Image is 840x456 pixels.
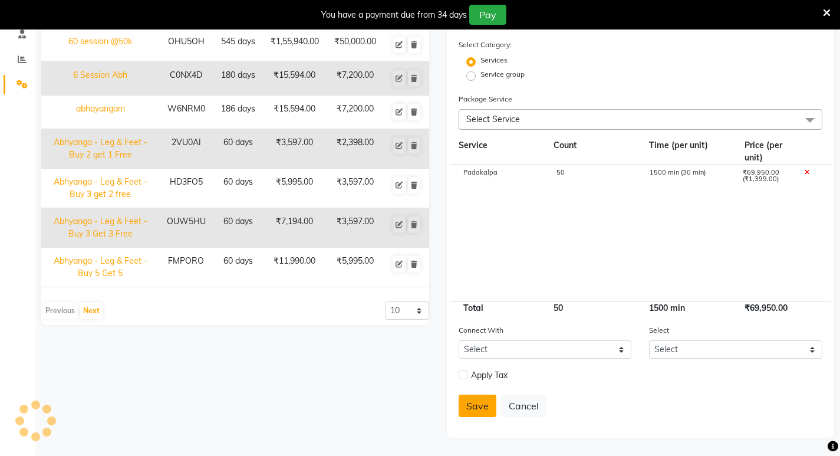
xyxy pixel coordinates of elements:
[41,169,159,208] td: Abhyanga - Leg & Feet - Buy 3 get 2 free
[459,40,512,50] label: Select Category:
[263,96,327,129] td: ₹15,594.00
[736,302,799,314] div: ₹69,950.00
[41,96,159,129] td: abhayangam
[640,302,736,314] div: 1500 min
[159,96,213,129] td: W6NRM0
[501,395,546,417] button: Cancel
[459,395,496,417] button: Save
[327,248,384,287] td: ₹5,995.00
[640,169,733,189] div: 1500 min (30 min)
[159,248,213,287] td: FMPORO
[159,28,213,62] td: OHU5OH
[471,369,508,382] span: Apply Tax
[213,129,263,169] td: 60 days
[556,168,564,176] span: 50
[213,208,263,248] td: 60 days
[459,94,512,104] label: Package Service
[321,9,467,21] div: You have a payment due from 34 days
[263,62,327,96] td: ₹15,594.00
[459,298,488,318] span: Total
[263,28,327,62] td: ₹1,55,940.00
[213,96,263,129] td: 186 days
[327,208,384,248] td: ₹3,597.00
[159,62,213,96] td: C0NX4D
[263,248,327,287] td: ₹11,990.00
[159,129,213,169] td: 2VU0AI
[80,303,103,319] button: Next
[263,169,327,208] td: ₹5,995.00
[640,139,736,164] div: Time (per unit)
[327,28,384,62] td: ₹50,000.00
[159,169,213,208] td: HD3FO5
[263,208,327,248] td: ₹7,194.00
[545,139,640,164] div: Count
[213,169,263,208] td: 60 days
[545,302,640,314] div: 50
[459,325,503,336] label: Connect With
[327,129,384,169] td: ₹2,398.00
[41,248,159,287] td: Abhyanga - Leg & Feet - Buy 5 Get 5
[649,325,669,336] label: Select
[466,114,520,124] span: Select Service
[263,129,327,169] td: ₹3,597.00
[213,248,263,287] td: 60 days
[736,139,799,164] div: Price (per unit)
[213,28,263,62] td: 545 days
[450,139,545,164] div: Service
[327,62,384,96] td: ₹7,200.00
[480,69,525,80] label: Service group
[41,28,159,62] td: 60 session @50k
[469,5,506,25] button: Pay
[213,62,263,96] td: 180 days
[327,96,384,129] td: ₹7,200.00
[327,169,384,208] td: ₹3,597.00
[159,208,213,248] td: OUW5HU
[733,169,795,189] div: ₹69,950.00 (₹1,399.00)
[41,129,159,169] td: Abhyanga - Leg & Feet - Buy 2 get 1 Free
[41,208,159,248] td: Abhyanga - Leg & Feet - Buy 3 Get 3 Free
[480,55,508,65] label: Services
[41,62,159,96] td: 6 Session Abh
[463,168,498,176] span: Padakalpa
